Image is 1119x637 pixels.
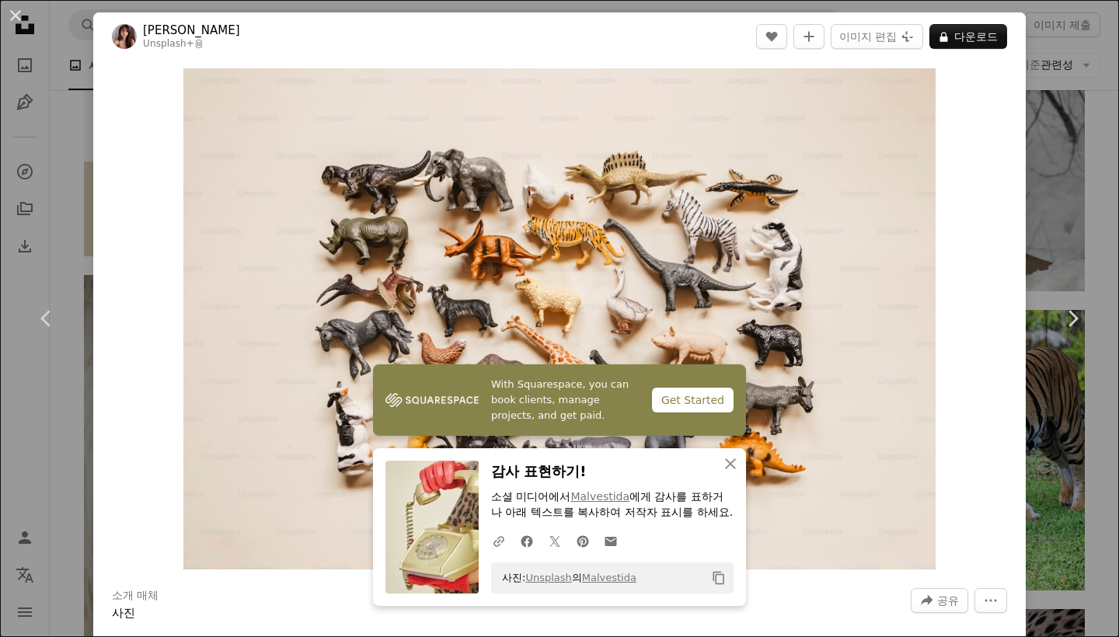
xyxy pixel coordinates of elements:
button: 이 이미지 공유 [911,588,968,613]
a: Pinterest에 공유 [569,525,597,556]
button: 좋아요 [756,24,787,49]
a: 다음 [1026,244,1119,393]
span: With Squarespace, you can book clients, manage projects, and get paid. [491,377,640,423]
a: 사진 [112,606,135,620]
a: 이메일로 공유에 공유 [597,525,625,556]
img: 테이블 위에 앉아 있는 장난감 동물 무리 [183,68,936,569]
a: Facebook에 공유 [513,525,541,556]
button: 클립보드에 복사하기 [706,565,732,591]
button: 이미지 편집 [831,24,923,49]
span: 사진: 의 [494,566,636,590]
a: With Squarespace, you can book clients, manage projects, and get paid.Get Started [373,364,746,436]
div: 용 [143,38,240,50]
img: Elena Helade의 프로필로 이동 [112,24,137,49]
h3: 감사 표현하기! [491,461,734,483]
button: 다운로드 [929,24,1007,49]
span: 공유 [937,589,959,612]
p: 소셜 미디어에서 에게 감사를 표하거나 아래 텍스트를 복사하여 저작자 표시를 하세요. [491,489,734,520]
button: 컬렉션에 추가 [793,24,824,49]
h3: 소개 매체 [112,588,159,604]
a: Unsplash [525,572,571,583]
div: Get Started [652,388,734,412]
a: Malvestida [570,490,629,503]
img: file-1747939142011-51e5cc87e3c9 [385,388,479,412]
a: Unsplash+ [143,38,194,49]
a: Twitter에 공유 [541,525,569,556]
button: 이 이미지 확대 [183,68,936,569]
a: Malvestida [582,572,636,583]
button: 더 많은 작업 [974,588,1007,613]
a: [PERSON_NAME] [143,23,240,38]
